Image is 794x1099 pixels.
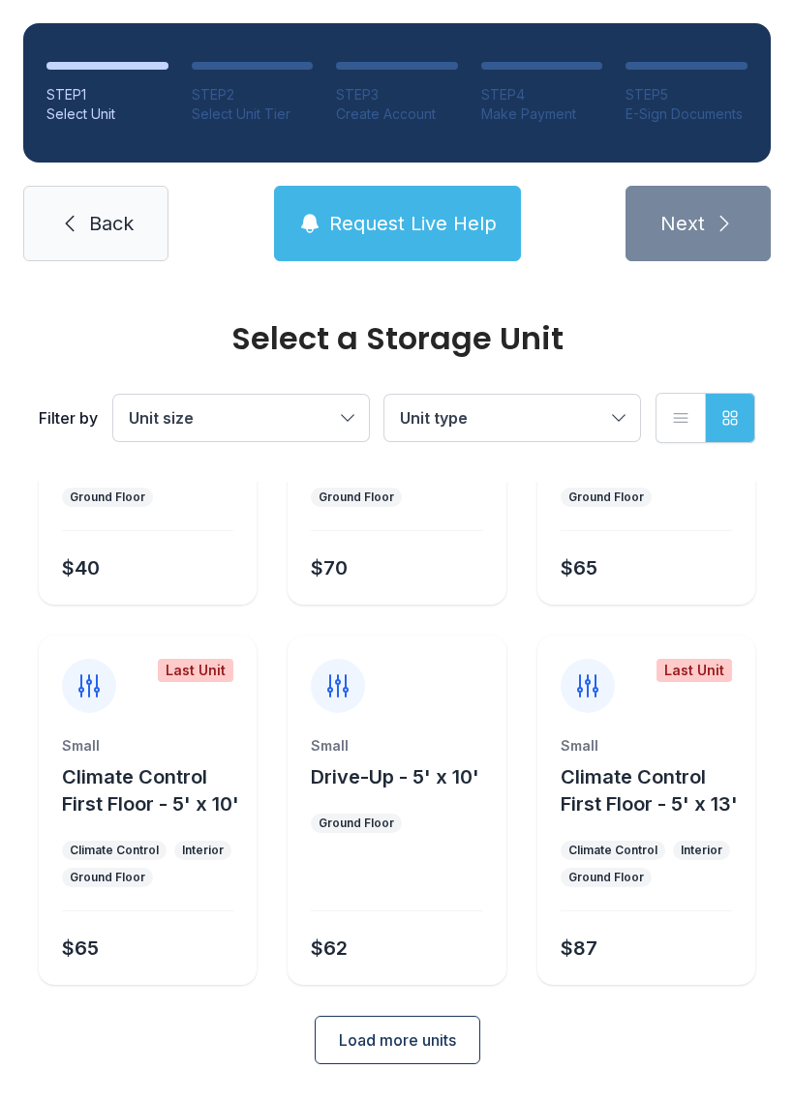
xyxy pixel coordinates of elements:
[70,843,159,858] div: Climate Control
[158,659,233,682] div: Last Unit
[62,935,99,962] div: $65
[311,554,348,581] div: $70
[336,104,458,124] div: Create Account
[192,104,314,124] div: Select Unit Tier
[626,104,748,124] div: E-Sign Documents
[319,816,394,831] div: Ground Floor
[568,490,644,505] div: Ground Floor
[481,104,603,124] div: Make Payment
[561,763,748,817] button: Climate Control First Floor - 5' x 13'
[113,395,369,441] button: Unit size
[129,408,194,428] span: Unit size
[46,104,168,124] div: Select Unit
[561,554,597,581] div: $65
[561,765,738,816] span: Climate Control First Floor - 5' x 13'
[62,763,249,817] button: Climate Control First Floor - 5' x 10'
[384,395,640,441] button: Unit type
[568,843,657,858] div: Climate Control
[319,490,394,505] div: Ground Floor
[39,406,98,430] div: Filter by
[62,554,100,581] div: $40
[568,870,644,885] div: Ground Floor
[311,765,479,788] span: Drive-Up - 5' x 10'
[62,765,239,816] span: Climate Control First Floor - 5' x 10'
[62,736,233,756] div: Small
[70,870,145,885] div: Ground Floor
[660,210,705,237] span: Next
[400,408,468,428] span: Unit type
[657,659,732,682] div: Last Unit
[339,1028,456,1052] span: Load more units
[626,85,748,104] div: STEP 5
[89,210,134,237] span: Back
[329,210,497,237] span: Request Live Help
[561,736,732,756] div: Small
[192,85,314,104] div: STEP 2
[39,323,755,354] div: Select a Storage Unit
[311,763,479,790] button: Drive-Up - 5' x 10'
[311,935,348,962] div: $62
[46,85,168,104] div: STEP 1
[182,843,224,858] div: Interior
[311,736,482,756] div: Small
[681,843,722,858] div: Interior
[336,85,458,104] div: STEP 3
[481,85,603,104] div: STEP 4
[70,490,145,505] div: Ground Floor
[561,935,597,962] div: $87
